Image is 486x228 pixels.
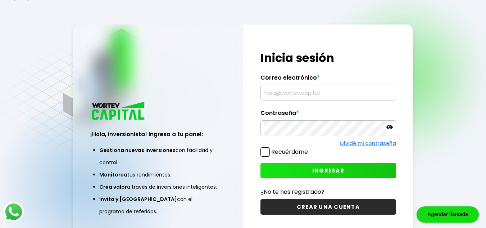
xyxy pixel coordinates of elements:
span: Gestiona nuevas inversiones [99,147,176,154]
label: Correo electrónico [260,74,396,85]
button: INGRESAR [260,163,396,178]
button: CREAR UNA CUENTA [260,199,396,215]
img: logos_whatsapp-icon.242b2217.svg [4,202,24,222]
li: tus rendimientos. [99,169,217,181]
label: Recuérdame [271,148,308,156]
span: Monitorea [99,171,127,178]
span: INGRESAR [312,167,344,174]
a: Olvidé mi contraseña [340,140,396,147]
img: logo_wortev_capital [90,101,147,122]
div: Agendar llamada [417,206,479,223]
p: ¿No te has registrado? [260,187,396,196]
h3: ¡Hola, inversionista! Ingresa a tu panel: [90,130,226,138]
input: hola@wortev.capital [264,85,393,100]
h1: Inicia sesión [260,49,396,67]
li: a través de inversiones inteligentes. [99,181,217,193]
li: con facilidad y control. [99,144,217,169]
a: ¿No te has registrado?CREAR UNA CUENTA [260,187,396,215]
li: con el programa de referidos. [99,193,217,218]
label: Contraseña [260,109,396,120]
span: Invita y [GEOGRAPHIC_DATA] [99,196,177,203]
span: Crea valor [99,183,127,191]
